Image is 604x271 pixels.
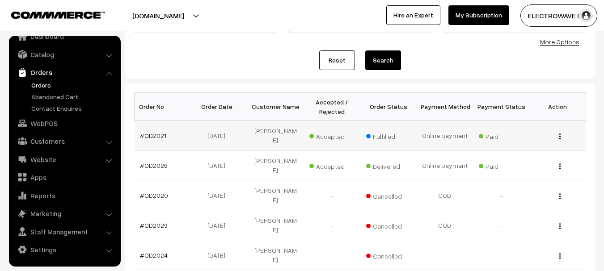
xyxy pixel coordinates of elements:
img: user [579,9,593,22]
a: Contact Enquires [29,104,118,113]
th: Order Date [191,93,247,121]
a: #OD2020 [140,192,168,199]
td: Online payment [417,150,473,180]
button: Search [365,50,401,70]
a: Apps [11,169,118,185]
a: Marketing [11,205,118,221]
button: ELECTROWAVE DE… [520,4,597,27]
img: Menu [559,163,561,169]
span: Paid [479,159,524,171]
td: [PERSON_NAME] [247,121,304,150]
a: More Options [540,38,579,46]
td: COD [417,180,473,210]
a: My Subscription [448,5,509,25]
th: Customer Name [247,93,304,121]
span: Fulfilled [366,129,411,141]
a: Customers [11,133,118,149]
a: Reset [319,50,355,70]
td: [PERSON_NAME] [247,240,304,270]
span: Cancelled [366,189,411,201]
a: Website [11,151,118,167]
img: Menu [559,253,561,259]
button: [DOMAIN_NAME] [101,4,215,27]
a: Orders [29,80,118,90]
a: Staff Management [11,224,118,240]
a: WebPOS [11,115,118,131]
td: - [304,240,360,270]
span: Paid [479,129,524,141]
a: Hire an Expert [386,5,440,25]
td: [DATE] [191,121,247,150]
a: #OD2029 [140,221,168,229]
a: COMMMERCE [11,9,89,20]
span: Accepted [309,159,354,171]
a: #OD2024 [140,251,168,259]
td: [DATE] [191,210,247,240]
th: Accepted / Rejected [304,93,360,121]
img: Menu [559,223,561,229]
a: Dashboard [11,28,118,44]
th: Payment Status [473,93,529,121]
td: [PERSON_NAME] [247,180,304,210]
td: [PERSON_NAME] [247,210,304,240]
img: COMMMERCE [11,12,105,18]
a: #OD2028 [140,162,168,169]
th: Action [529,93,586,121]
a: Reports [11,188,118,204]
a: #OD2021 [140,132,166,139]
td: - [473,210,529,240]
th: Payment Method [417,93,473,121]
span: Cancelled [366,219,411,231]
td: - [473,180,529,210]
td: Online payment [417,121,473,150]
td: [PERSON_NAME] [247,150,304,180]
img: Menu [559,133,561,139]
td: [DATE] [191,150,247,180]
td: - [473,240,529,270]
span: Delivered [366,159,411,171]
img: Menu [559,193,561,199]
a: Settings [11,242,118,258]
th: Order Status [360,93,417,121]
td: - [304,210,360,240]
td: [DATE] [191,240,247,270]
td: - [304,180,360,210]
a: Abandoned Cart [29,92,118,101]
th: Order No [135,93,191,121]
td: [DATE] [191,180,247,210]
a: Orders [11,64,118,80]
span: Cancelled [366,249,411,261]
td: COD [417,210,473,240]
a: Catalog [11,46,118,63]
span: Accepted [309,129,354,141]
